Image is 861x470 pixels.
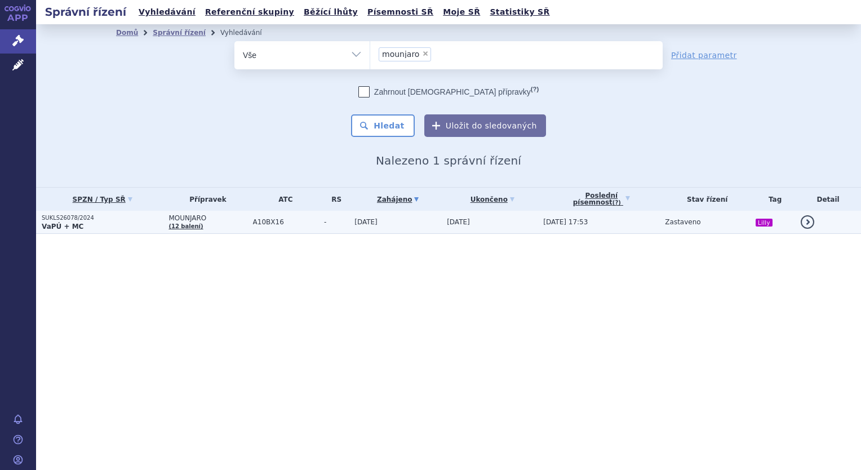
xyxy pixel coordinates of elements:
span: Zastaveno [665,218,700,226]
a: Domů [116,29,138,37]
a: detail [801,215,814,229]
p: SUKLS26078/2024 [42,214,163,222]
th: Stav řízení [659,188,749,211]
h2: Správní řízení [36,4,135,20]
span: A10BX16 [253,218,319,226]
label: Zahrnout [DEMOGRAPHIC_DATA] přípravky [358,86,539,97]
input: mounjaro [434,47,441,61]
a: Moje SŘ [440,5,483,20]
span: × [422,50,429,57]
th: Detail [795,188,861,211]
a: Ukončeno [447,192,538,207]
a: Přidat parametr [671,50,737,61]
li: Vyhledávání [220,24,277,41]
span: - [324,218,349,226]
abbr: (?) [613,199,621,206]
a: SPZN / Typ SŘ [42,192,163,207]
a: Běžící lhůty [300,5,361,20]
a: Písemnosti SŘ [364,5,437,20]
span: [DATE] 17:53 [543,218,588,226]
span: [DATE] [447,218,470,226]
a: (12 balení) [168,223,203,229]
a: Poslednípísemnost(?) [543,188,659,211]
a: Referenční skupiny [202,5,298,20]
span: MOUNJARO [168,214,247,222]
a: Vyhledávání [135,5,199,20]
a: Statistiky SŘ [486,5,553,20]
a: Zahájeno [354,192,441,207]
button: Hledat [351,114,415,137]
span: mounjaro [382,50,419,58]
abbr: (?) [531,86,539,93]
th: Přípravek [163,188,247,211]
strong: VaPÚ + MC [42,223,83,230]
span: Nalezeno 1 správní řízení [376,154,521,167]
a: Správní řízení [153,29,206,37]
button: Uložit do sledovaných [424,114,546,137]
th: ATC [247,188,319,211]
th: RS [318,188,349,211]
th: Tag [749,188,795,211]
span: [DATE] [354,218,378,226]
